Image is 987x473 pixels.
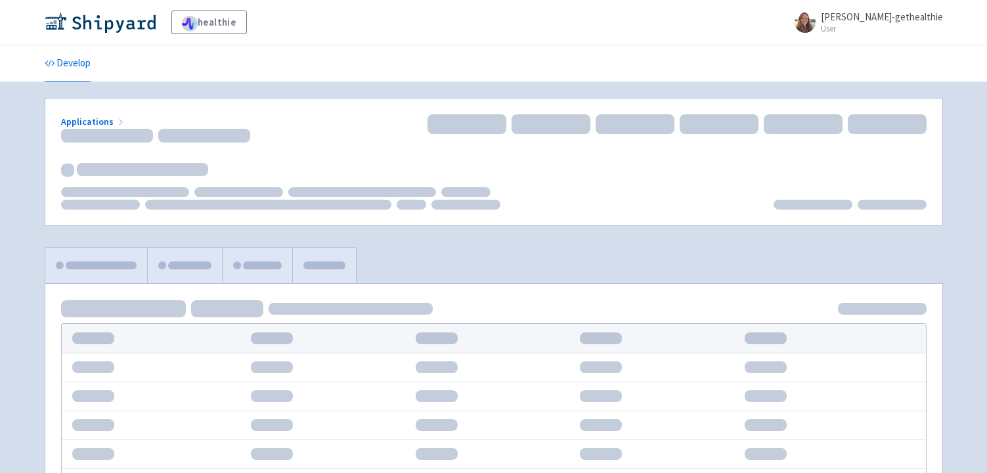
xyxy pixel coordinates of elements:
[45,45,91,82] a: Develop
[61,116,126,127] a: Applications
[821,24,943,33] small: User
[171,11,247,34] a: healthie
[787,12,943,33] a: [PERSON_NAME]-gethealthie User
[45,12,156,33] img: Shipyard logo
[821,11,943,23] span: [PERSON_NAME]-gethealthie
